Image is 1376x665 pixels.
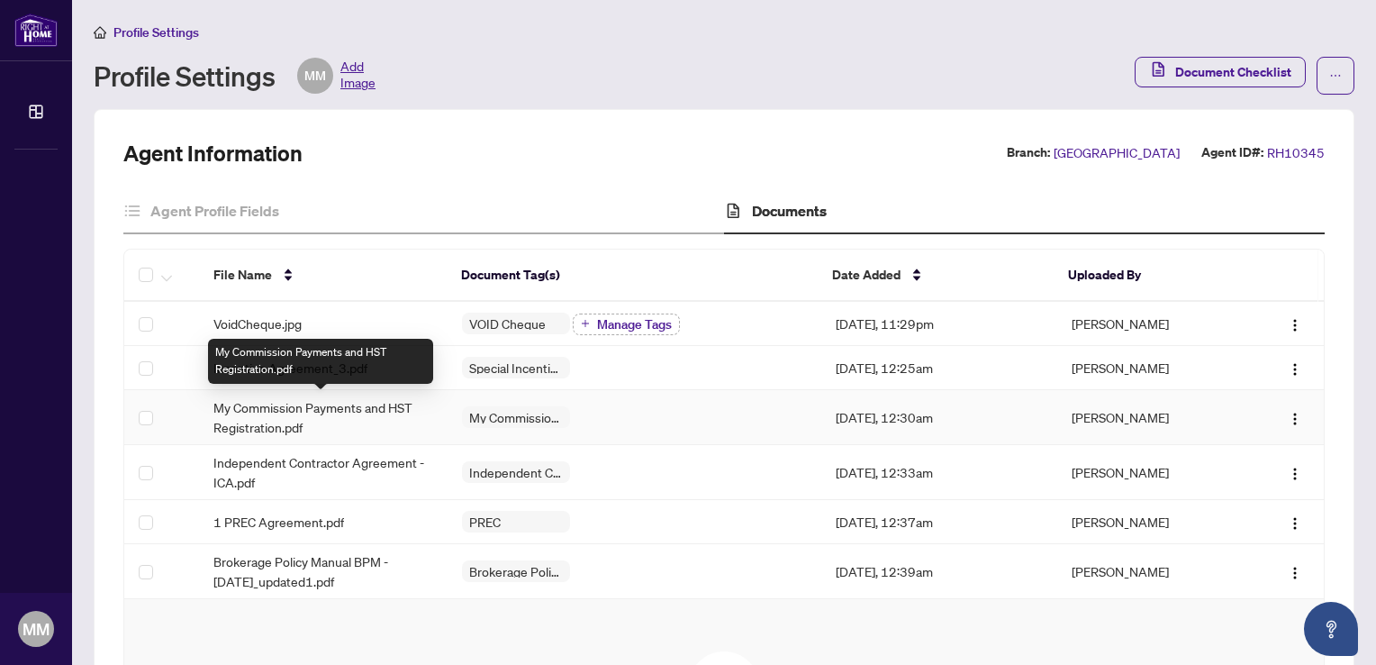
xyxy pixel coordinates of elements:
[462,361,570,374] span: Special Incentive Agreement
[1057,346,1244,390] td: [PERSON_NAME]
[213,512,344,532] span: 1 PREC Agreement.pdf
[1304,602,1358,656] button: Open asap
[1281,557,1309,586] button: Logo
[752,200,827,222] h4: Documents
[340,58,376,94] span: Add Image
[597,318,672,331] span: Manage Tags
[1281,309,1309,338] button: Logo
[462,466,570,478] span: Independent Contractor Agreement
[1329,69,1342,82] span: ellipsis
[1054,250,1239,302] th: Uploaded By
[1175,58,1291,87] span: Document Checklist
[462,565,570,578] span: Brokerage Policy Manual
[1281,403,1309,432] button: Logo
[1135,57,1306,87] button: Document Checklist
[1057,302,1244,346] td: [PERSON_NAME]
[832,265,901,285] span: Date Added
[821,500,1058,544] td: [DATE], 12:37am
[94,58,376,94] div: Profile Settings
[573,314,680,335] button: Manage Tags
[150,200,279,222] h4: Agent Profile Fields
[1288,566,1302,580] img: Logo
[1288,467,1302,481] img: Logo
[208,339,433,384] div: My Commission Payments and HST Registration.pdf
[1054,142,1180,163] span: [GEOGRAPHIC_DATA]
[462,411,570,424] span: My Commission Payments and HST Registration
[821,346,1058,390] td: [DATE], 12:25am
[818,250,1053,302] th: Date Added
[1057,544,1244,599] td: [PERSON_NAME]
[213,397,433,437] span: My Commission Payments and HST Registration.pdf
[581,319,590,328] span: plus
[1057,390,1244,445] td: [PERSON_NAME]
[123,139,303,168] h2: Agent Information
[821,445,1058,500] td: [DATE], 12:33am
[821,544,1058,599] td: [DATE], 12:39am
[213,452,433,492] span: Independent Contractor Agreement - ICA.pdf
[1288,412,1302,426] img: Logo
[1057,500,1244,544] td: [PERSON_NAME]
[1057,445,1244,500] td: [PERSON_NAME]
[1201,142,1263,163] label: Agent ID#:
[821,390,1058,445] td: [DATE], 12:30am
[447,250,819,302] th: Document Tag(s)
[462,515,508,528] span: PREC
[1288,516,1302,531] img: Logo
[213,265,272,285] span: File Name
[94,26,106,39] span: home
[1288,362,1302,377] img: Logo
[1281,353,1309,382] button: Logo
[14,14,58,47] img: logo
[462,317,553,330] span: VOID Cheque
[23,616,50,642] span: MM
[213,314,302,333] span: VoidCheque.jpg
[1281,458,1309,487] button: Logo
[113,24,199,41] span: Profile Settings
[1267,142,1325,163] span: RH10345
[1288,318,1302,332] img: Logo
[304,66,326,86] span: MM
[1007,142,1050,163] label: Branch:
[213,551,433,591] span: Brokerage Policy Manual BPM - [DATE]_updated1.pdf
[821,302,1058,346] td: [DATE], 11:29pm
[199,250,447,302] th: File Name
[1281,507,1309,536] button: Logo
